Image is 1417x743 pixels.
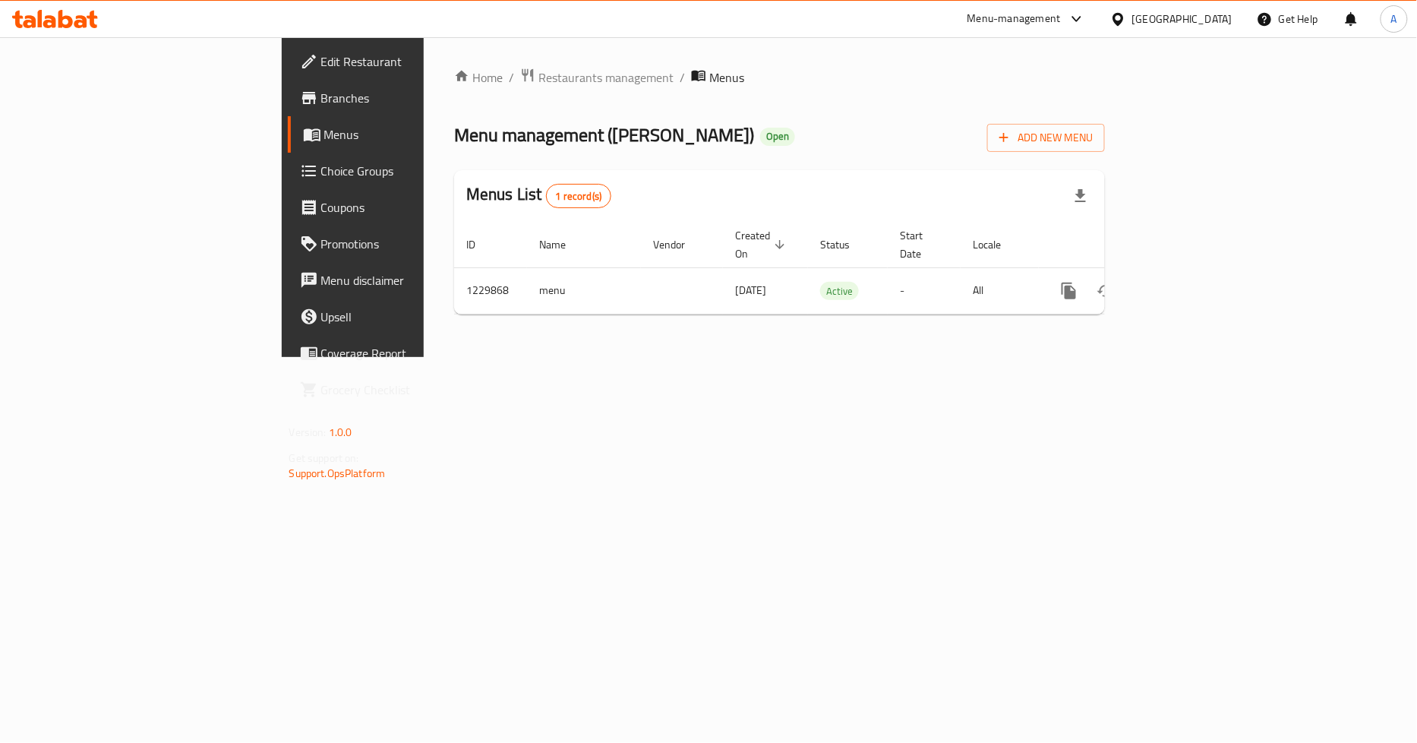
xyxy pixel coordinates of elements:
td: - [888,267,961,314]
a: Support.OpsPlatform [289,463,386,483]
span: Open [760,130,795,143]
span: Active [820,283,859,300]
button: Change Status [1087,273,1124,309]
span: Version: [289,422,327,442]
div: Total records count [546,184,612,208]
a: Restaurants management [520,68,674,87]
a: Branches [288,80,519,116]
button: Add New Menu [987,124,1105,152]
span: Name [539,236,585,254]
span: 1.0.0 [329,422,352,442]
span: A [1391,11,1397,27]
span: Edit Restaurant [321,52,507,71]
a: Choice Groups [288,153,519,189]
h2: Menus List [466,183,611,208]
div: Menu-management [967,10,1061,28]
a: Coupons [288,189,519,226]
div: [GEOGRAPHIC_DATA] [1132,11,1232,27]
span: Vendor [653,236,705,254]
span: Promotions [321,235,507,253]
td: All [961,267,1039,314]
a: Promotions [288,226,519,262]
span: Menus [709,68,744,87]
span: Grocery Checklist [321,381,507,399]
span: Menu disclaimer [321,271,507,289]
div: Export file [1062,178,1099,214]
span: Add New Menu [999,128,1093,147]
span: 1 record(s) [547,189,611,204]
nav: breadcrumb [454,68,1105,87]
span: Coupons [321,198,507,217]
li: / [680,68,685,87]
button: more [1051,273,1087,309]
span: Locale [973,236,1021,254]
span: Upsell [321,308,507,326]
span: Branches [321,89,507,107]
a: Menu disclaimer [288,262,519,299]
span: Menus [324,125,507,144]
span: Start Date [900,226,942,263]
span: Menu management ( [PERSON_NAME] ) [454,118,754,152]
span: Restaurants management [538,68,674,87]
span: Get support on: [289,448,359,468]
span: Status [820,236,869,254]
a: Upsell [288,299,519,335]
a: Edit Restaurant [288,43,519,80]
span: Choice Groups [321,162,507,180]
span: Created On [735,226,790,263]
th: Actions [1039,222,1209,268]
a: Grocery Checklist [288,371,519,408]
a: Menus [288,116,519,153]
span: Coverage Report [321,344,507,362]
table: enhanced table [454,222,1209,315]
td: menu [527,267,641,314]
span: [DATE] [735,280,766,300]
div: Open [760,128,795,146]
span: ID [466,236,495,254]
a: Coverage Report [288,335,519,371]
